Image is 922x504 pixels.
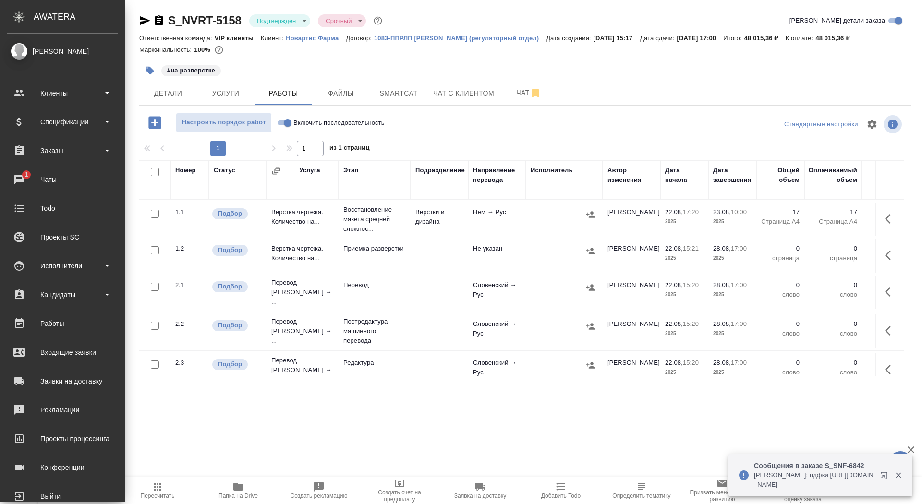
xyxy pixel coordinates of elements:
[867,329,905,338] p: RUB
[2,340,122,364] a: Входящие заявки
[365,489,434,503] span: Создать счет на предоплату
[713,217,752,227] p: 2025
[271,166,281,176] button: Сгруппировать
[612,492,670,499] span: Определить тематику
[468,239,526,273] td: Не указан
[583,319,598,334] button: Назначить
[279,477,359,504] button: Создать рекламацию
[809,280,857,290] p: 0
[329,142,370,156] span: из 1 страниц
[677,35,724,42] p: [DATE] 17:00
[867,280,905,290] p: 0
[218,492,258,499] span: Папка на Drive
[286,35,346,42] p: Новартис Фарма
[181,117,267,128] span: Настроить порядок работ
[211,207,262,220] div: Можно подбирать исполнителей
[761,280,800,290] p: 0
[731,208,747,216] p: 10:00
[218,209,242,218] p: Подбор
[809,358,857,368] p: 0
[7,86,118,100] div: Клиенты
[809,166,857,185] div: Оплачиваемый объем
[2,369,122,393] a: Заявки на доставку
[754,461,874,470] p: Сообщения в заказе S_SNF-6842
[176,113,272,132] button: Настроить порядок работ
[506,87,552,99] span: Чат
[343,244,406,253] p: Приемка разверстки
[468,353,526,387] td: Словенский → Рус
[139,15,151,26] button: Скопировать ссылку для ЯМессенджера
[359,477,440,504] button: Создать счет на предоплату
[254,17,299,25] button: Подтвержден
[713,359,731,366] p: 28.08,
[761,290,800,300] p: слово
[867,244,905,253] p: 0
[867,358,905,368] p: 0
[713,253,752,263] p: 2025
[601,477,682,504] button: Определить тематику
[603,203,660,236] td: [PERSON_NAME]
[683,359,699,366] p: 15:20
[433,87,494,99] span: Чат с клиентом
[2,196,122,220] a: Todo
[141,492,175,499] span: Пересчитать
[175,358,204,368] div: 2.3
[683,320,699,327] p: 15:20
[260,87,306,99] span: Работы
[531,166,573,175] div: Исполнитель
[7,144,118,158] div: Заказы
[761,368,800,377] p: слово
[323,17,354,25] button: Срочный
[376,87,422,99] span: Smartcat
[731,281,747,288] p: 17:00
[665,320,683,327] p: 22.08,
[809,368,857,377] p: слово
[879,319,902,342] button: Здесь прячутся важные кнопки
[211,319,262,332] div: Можно подбирать исполнителей
[249,14,311,27] div: Подтвержден
[731,245,747,252] p: 17:00
[713,281,731,288] p: 28.08,
[521,477,601,504] button: Добавить Todo
[7,46,118,57] div: [PERSON_NAME]
[744,35,786,42] p: 48 015,36 ₽
[267,273,339,312] td: Перевод [PERSON_NAME] → ...
[7,374,118,388] div: Заявки на доставку
[468,203,526,236] td: Нем → Рус
[299,166,320,175] div: Услуга
[809,207,857,217] p: 17
[175,207,204,217] div: 1.1
[343,166,358,175] div: Этап
[145,87,191,99] span: Детали
[2,225,122,249] a: Проекты SC
[372,14,384,27] button: Доп статусы указывают на важность/срочность заказа
[261,35,286,42] p: Клиент:
[318,87,364,99] span: Файлы
[7,316,118,331] div: Работы
[2,398,122,422] a: Рекламации
[7,201,118,216] div: Todo
[683,208,699,216] p: 17:20
[665,368,704,377] p: 2025
[786,35,816,42] p: К оплате:
[167,66,215,75] p: #на разверстке
[2,168,122,192] a: 1Чаты
[218,282,242,291] p: Подбор
[34,7,125,26] div: AWATERA
[713,290,752,300] p: 2025
[809,217,857,227] p: Страница А4
[809,290,857,300] p: слово
[343,317,406,346] p: Постредактура машинного перевода
[688,489,757,503] span: Призвать менеджера по развитию
[665,217,704,227] p: 2025
[683,281,699,288] p: 15:20
[665,359,683,366] p: 22.08,
[809,329,857,338] p: слово
[7,432,118,446] div: Проекты процессинга
[809,253,857,263] p: страница
[603,314,660,348] td: [PERSON_NAME]
[731,359,747,366] p: 17:00
[809,319,857,329] p: 0
[318,14,366,27] div: Подтвержден
[867,368,905,377] p: RUB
